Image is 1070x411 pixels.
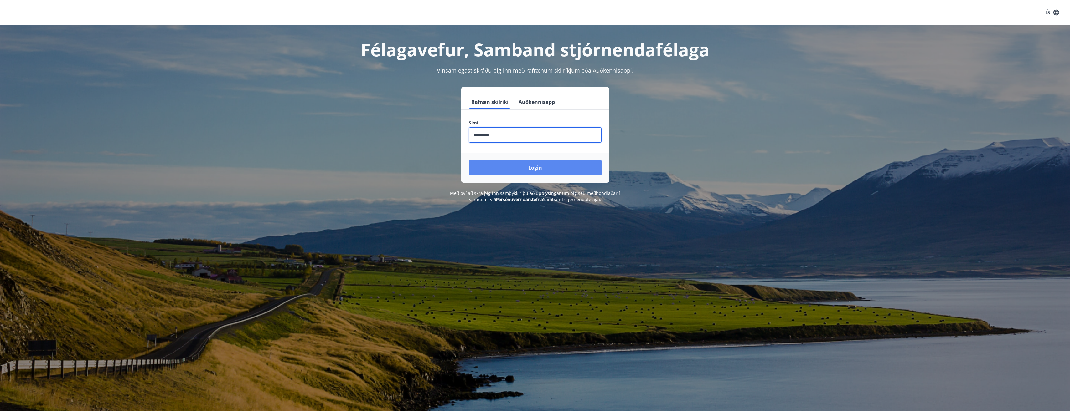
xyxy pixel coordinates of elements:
h1: Félagavefur, Samband stjórnendafélaga [317,38,753,61]
a: Persónuverndarstefna [496,196,543,202]
button: Rafræn skilríki [469,94,511,109]
span: Vinsamlegast skráðu þig inn með rafrænum skilríkjum eða Auðkennisappi. [437,67,633,74]
span: Með því að skrá þig inn samþykkir þú að upplýsingar um þig séu meðhöndlaðar í samræmi við Samband... [450,190,620,202]
button: Auðkennisapp [516,94,557,109]
label: Sími [469,120,602,126]
button: Login [469,160,602,175]
button: ÍS [1042,7,1062,18]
